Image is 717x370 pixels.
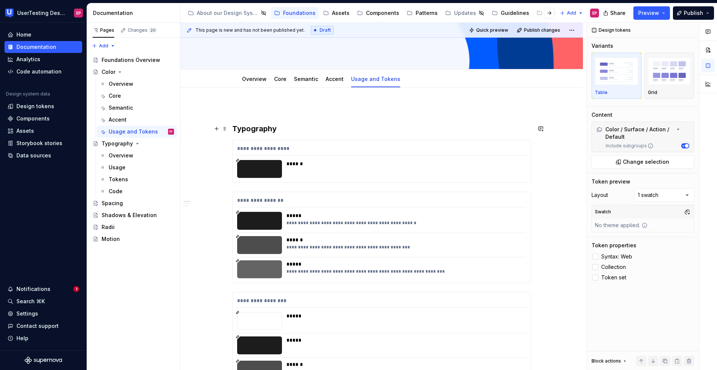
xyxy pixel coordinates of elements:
svg: Supernova Logo [25,357,62,364]
a: Assets [4,125,82,137]
a: Storybook stories [4,137,82,149]
span: Syntax: Web [601,254,632,260]
span: Add [567,10,576,16]
span: This page is new and has not been published yet. [195,27,305,33]
div: Motion [102,235,120,243]
div: Typography [102,140,133,147]
a: Documentation [4,41,82,53]
div: Design tokens [16,103,54,110]
img: placeholder [648,57,691,85]
div: Contact support [16,322,59,330]
button: Add [90,41,118,51]
button: Search ⌘K [4,295,82,307]
div: Components [366,9,399,17]
a: Components [354,7,402,19]
a: Accent [326,76,344,82]
div: Usage and Tokens [348,71,403,87]
a: Code automation [4,66,82,78]
div: About our Design System [197,9,258,17]
button: Contact support [4,320,82,332]
label: Include subgroups [603,143,654,149]
div: Help [16,335,28,342]
a: Spacing [90,197,177,209]
a: Settings [4,308,82,320]
a: Usage [97,162,177,173]
button: Change selection [592,155,694,169]
button: Help [4,332,82,344]
button: UserTesting Design SystemEP [1,5,85,21]
span: Publish changes [524,27,560,33]
div: Code automation [16,68,62,75]
div: Search ⌘K [16,298,45,305]
span: Change selection [623,158,669,166]
a: Color [90,66,177,78]
a: Updates [442,7,487,19]
div: EP [170,128,173,135]
div: Spacing [102,200,123,207]
img: 41adf70f-fc1c-4662-8e2d-d2ab9c673b1b.png [5,9,14,18]
div: Token properties [592,242,636,249]
div: Block actions [592,356,628,366]
a: Shadows & Elevation [90,209,177,221]
div: Overview [109,80,133,88]
div: Layout [592,191,608,199]
span: Publish [684,9,703,17]
div: Pages [93,27,114,33]
div: Swatch [593,207,612,217]
div: Assets [332,9,350,17]
div: Storybook stories [16,139,62,147]
div: Analytics [16,56,40,63]
a: Patterns [404,7,441,19]
a: Assets [320,7,353,19]
div: Components [16,115,50,122]
div: Accent [109,116,127,123]
div: Notifications [16,285,50,293]
div: Overview [239,71,270,87]
div: EP [592,10,597,16]
div: Semantic [109,104,133,112]
span: Preview [638,9,659,17]
a: Guidelines [489,7,532,19]
div: Design system data [6,91,50,97]
button: Publish changes [515,25,564,35]
a: Home [4,29,82,41]
div: Block actions [592,358,621,364]
div: Core [271,71,289,87]
a: Overview [242,76,267,82]
a: Design tokens [4,100,82,112]
button: Add [558,8,586,18]
a: Typography [90,138,177,150]
span: Share [610,9,626,17]
a: Data sources [4,150,82,162]
div: Page tree [185,6,556,21]
div: Token preview [592,178,630,185]
span: Token set [601,275,626,280]
span: Collection [601,264,626,270]
span: 1 [73,286,79,292]
button: Preview [633,6,670,20]
div: No theme applied. [592,219,651,232]
div: Content [592,111,612,119]
div: Overview [109,152,133,159]
button: placeholderGrid [645,53,695,99]
button: Quick preview [467,25,512,35]
div: Home [16,31,31,38]
span: 20 [149,27,157,33]
div: Accent [323,71,347,87]
div: Variants [592,42,613,50]
a: About our Design System [185,7,270,19]
div: EP [76,10,81,16]
div: Foundations [283,9,316,17]
a: Overview [97,78,177,90]
div: Core [109,92,121,100]
button: Notifications1 [4,283,82,295]
button: placeholderTable [592,53,642,99]
div: Patterns [416,9,438,17]
a: Analytics [4,53,82,65]
div: UserTesting Design System [17,9,65,17]
div: Settings [16,310,38,317]
div: Tokens [109,176,128,183]
div: Shadows & Elevation [102,211,157,219]
div: Color / Surface / Action / Default [596,126,674,141]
